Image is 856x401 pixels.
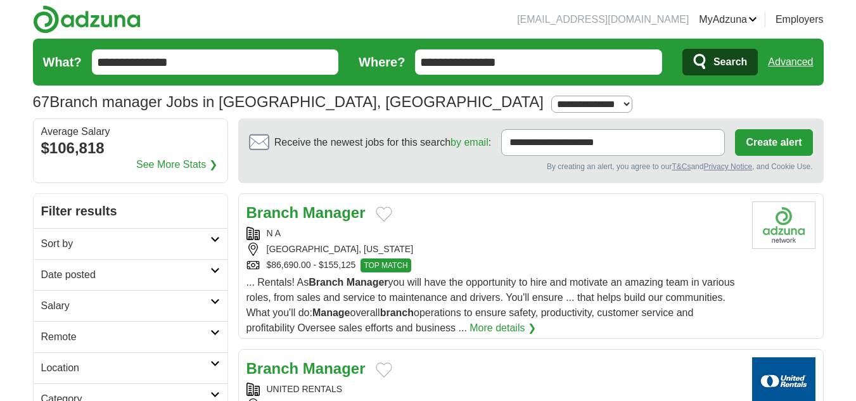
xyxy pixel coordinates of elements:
button: Add to favorite jobs [376,362,392,378]
button: Create alert [735,129,812,156]
h2: Date posted [41,267,210,283]
a: UNITED RENTALS [267,384,343,394]
span: Search [713,49,747,75]
strong: Manage [312,307,350,318]
h1: Branch manager Jobs in [GEOGRAPHIC_DATA], [GEOGRAPHIC_DATA] [33,93,544,110]
div: N A [246,227,742,240]
a: More details ❯ [470,321,536,336]
div: [GEOGRAPHIC_DATA], [US_STATE] [246,243,742,256]
strong: branch [380,307,414,318]
div: Average Salary [41,127,220,137]
strong: Branch [309,277,343,288]
a: Salary [34,290,227,321]
a: MyAdzuna [699,12,757,27]
label: What? [43,53,82,72]
span: TOP MATCH [361,258,411,272]
button: Add to favorite jobs [376,207,392,222]
h2: Location [41,360,210,376]
strong: Branch [246,204,299,221]
h2: Remote [41,329,210,345]
label: Where? [359,53,405,72]
img: Adzuna logo [33,5,141,34]
li: [EMAIL_ADDRESS][DOMAIN_NAME] [517,12,689,27]
a: Branch Manager [246,360,366,377]
a: Privacy Notice [703,162,752,171]
span: 67 [33,91,50,113]
a: Employers [776,12,824,27]
a: Location [34,352,227,383]
strong: Manager [303,204,366,221]
a: See More Stats ❯ [136,157,217,172]
button: Search [682,49,758,75]
a: Date posted [34,259,227,290]
a: Branch Manager [246,204,366,221]
div: $86,690.00 - $155,125 [246,258,742,272]
strong: Manager [303,360,366,377]
h2: Salary [41,298,210,314]
span: Receive the newest jobs for this search : [274,135,491,150]
span: ... Rentals! As you will have the opportunity to hire and motivate an amazing team in various rol... [246,277,735,333]
h2: Sort by [41,236,210,251]
h2: Filter results [34,194,227,228]
a: by email [450,137,489,148]
img: Company logo [752,201,815,249]
div: By creating an alert, you agree to our and , and Cookie Use. [249,161,813,172]
strong: Manager [347,277,388,288]
a: Advanced [768,49,813,75]
a: Remote [34,321,227,352]
a: T&Cs [672,162,691,171]
strong: Branch [246,360,299,377]
div: $106,818 [41,137,220,160]
a: Sort by [34,228,227,259]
